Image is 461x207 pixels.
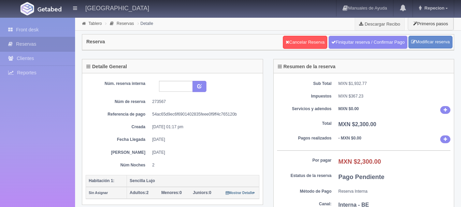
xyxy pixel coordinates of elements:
[38,6,61,12] img: Getabed
[91,150,145,156] dt: [PERSON_NAME]
[88,21,102,26] a: Tablero
[283,36,327,49] a: Cancelar Reserva
[338,106,359,111] b: MXN $0.00
[226,190,255,195] a: Mostrar Detalle
[278,64,336,69] h4: Resumen de la reserva
[89,178,114,183] b: Habitación 1:
[338,93,451,99] dd: MXN $367.23
[91,112,145,117] dt: Referencia de pago
[277,135,332,141] dt: Pagos realizados
[91,99,145,105] dt: Núm de reserva
[91,162,145,168] dt: Núm Noches
[329,36,407,49] a: Finiquitar reserva / Confirmar Pago
[86,39,105,44] h4: Reserva
[277,93,332,99] dt: Impuestos
[277,173,332,179] dt: Estatus de la reserva
[338,174,385,180] b: Pago Pendiente
[89,191,108,195] small: Sin Asignar
[117,21,134,26] a: Reservas
[20,2,34,15] img: Getabed
[152,150,254,156] dd: [DATE]
[277,106,332,112] dt: Servicios y adendos
[152,162,254,168] dd: 2
[277,189,332,194] dt: Método de Pago
[127,175,259,187] th: Sencilla Lujo
[86,64,127,69] h4: Detalle General
[91,124,145,130] dt: Creada
[338,136,361,141] b: - MXN $0.00
[85,3,149,12] h4: [GEOGRAPHIC_DATA]
[161,190,182,195] span: 0
[130,190,148,195] span: 2
[161,190,179,195] strong: Menores:
[338,158,381,165] b: MXN $2,300.00
[277,121,332,127] dt: Total
[152,124,254,130] dd: [DATE] 01:17 pm
[226,191,255,195] small: Mostrar Detalle
[423,5,445,11] span: Repecion
[152,99,254,105] dd: 273567
[130,190,146,195] strong: Adultos:
[91,81,145,87] dt: Núm. reserva interna
[277,81,332,87] dt: Sub Total
[408,36,452,48] a: Modificar reserva
[193,190,209,195] strong: Juniors:
[136,20,155,27] li: Detalle
[408,17,453,30] button: Primeros pasos
[355,17,404,31] a: Descargar Recibo
[91,137,145,143] dt: Fecha Llegada
[277,158,332,163] dt: Por pagar
[193,190,211,195] span: 0
[152,112,254,117] dd: 54ac65d9ec6f6901402835feee0f9ff4c765120b
[277,201,332,207] dt: Canal:
[338,81,451,87] dd: MXN $1,932.77
[152,137,254,143] dd: [DATE]
[338,121,376,127] b: MXN $2,300.00
[338,189,451,194] dd: Reserva Interna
